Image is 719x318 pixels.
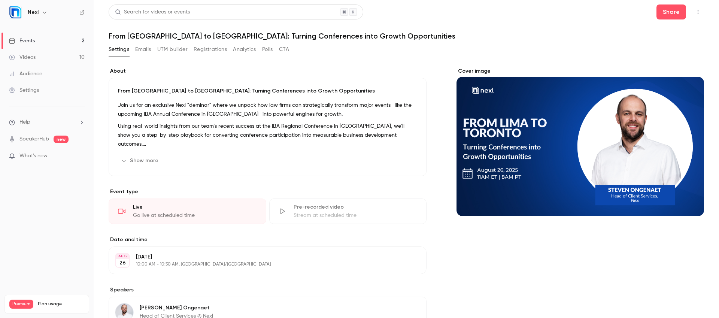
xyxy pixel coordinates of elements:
div: Pre-recorded videoStream at scheduled time [269,199,427,224]
button: Polls [262,43,273,55]
button: CTA [279,43,289,55]
span: Plan usage [38,301,84,307]
span: Premium [9,300,33,309]
div: Videos [9,54,36,61]
div: Pre-recorded video [294,203,418,211]
span: Help [19,118,30,126]
span: What's new [19,152,48,160]
div: Stream at scheduled time [294,212,418,219]
h6: Nexl [28,9,39,16]
button: Analytics [233,43,256,55]
button: UTM builder [157,43,188,55]
li: help-dropdown-opener [9,118,85,126]
span: new [54,136,69,143]
button: Settings [109,43,129,55]
p: 26 [119,259,126,267]
p: [DATE] [136,253,387,261]
p: Using real-world insights from our team’s recent success at the IBA Regional Conference in [GEOGR... [118,122,417,149]
label: About [109,67,427,75]
p: From [GEOGRAPHIC_DATA] to [GEOGRAPHIC_DATA]: Turning Conferences into Growth Opportunities [118,87,417,95]
button: Registrations [194,43,227,55]
button: Show more [118,155,163,167]
div: Audience [9,70,42,78]
div: Settings [9,87,39,94]
p: [PERSON_NAME] Ongenaet [140,304,378,312]
button: Share [656,4,686,19]
h1: From [GEOGRAPHIC_DATA] to [GEOGRAPHIC_DATA]: Turning Conferences into Growth Opportunities [109,31,704,40]
img: Nexl [9,6,21,18]
label: Speakers [109,286,427,294]
div: Events [9,37,35,45]
div: Go live at scheduled time [133,212,257,219]
div: LiveGo live at scheduled time [109,199,266,224]
label: Date and time [109,236,427,243]
div: AUG [116,254,129,259]
button: Emails [135,43,151,55]
a: SpeakerHub [19,135,49,143]
div: Search for videos or events [115,8,190,16]
div: Live [133,203,257,211]
p: Event type [109,188,427,196]
p: 10:00 AM - 10:30 AM, [GEOGRAPHIC_DATA]/[GEOGRAPHIC_DATA] [136,261,387,267]
label: Cover image [456,67,704,75]
p: Join us for an exclusive Nexl "deminar" where we unpack how law firms can strategically transform... [118,101,417,119]
section: Cover image [456,67,704,216]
